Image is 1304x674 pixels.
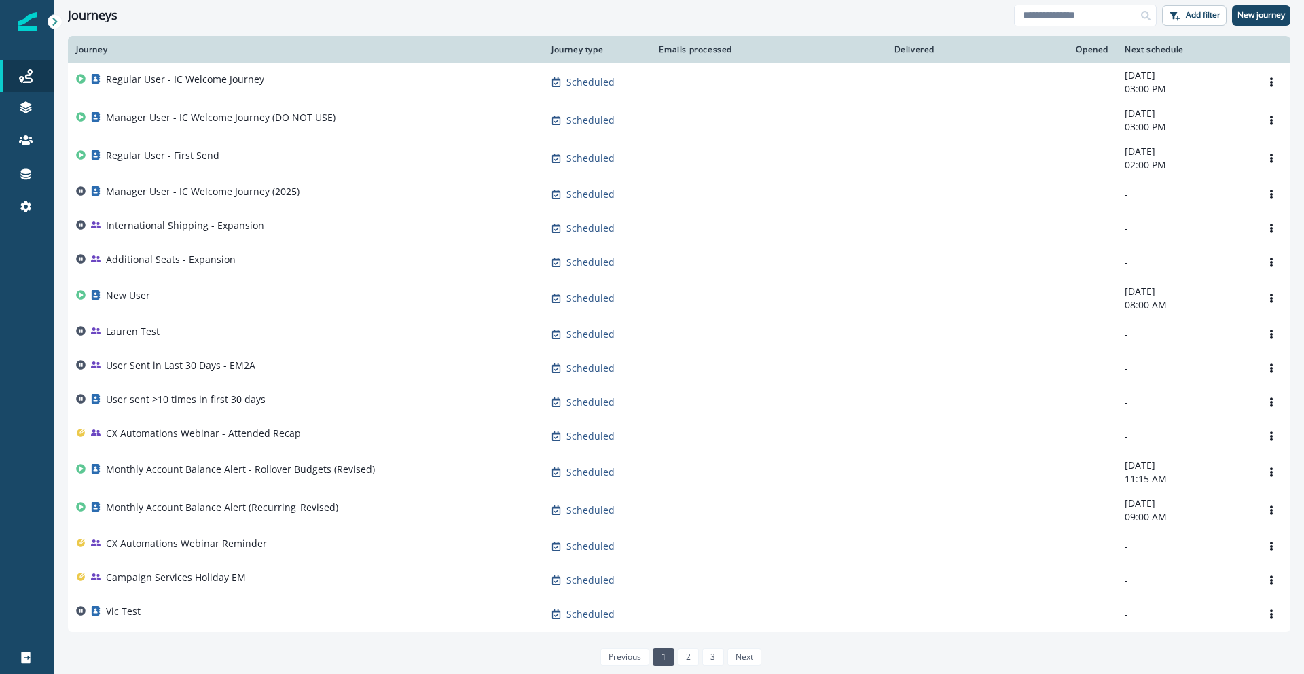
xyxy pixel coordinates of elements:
[1125,285,1244,298] p: [DATE]
[68,529,1290,563] a: CX Automations Webinar ReminderScheduled--Options
[678,648,699,666] a: Page 2
[1125,459,1244,472] p: [DATE]
[68,101,1290,139] a: Manager User - IC Welcome Journey (DO NOT USE)Scheduled-[DATE]03:00 PMOptions
[1125,255,1244,269] p: -
[1261,288,1282,308] button: Options
[1125,539,1244,553] p: -
[566,361,615,375] p: Scheduled
[551,44,637,55] div: Journey type
[1261,604,1282,624] button: Options
[106,359,255,372] p: User Sent in Last 30 Days - EM2A
[1125,327,1244,341] p: -
[1125,120,1244,134] p: 03:00 PM
[1125,145,1244,158] p: [DATE]
[106,325,160,338] p: Lauren Test
[68,245,1290,279] a: Additional Seats - ExpansionScheduled--Options
[1261,536,1282,556] button: Options
[106,427,301,440] p: CX Automations Webinar - Attended Recap
[68,491,1290,529] a: Monthly Account Balance Alert (Recurring_Revised)Scheduled-[DATE]09:00 AMOptions
[106,537,267,550] p: CX Automations Webinar Reminder
[106,463,375,476] p: Monthly Account Balance Alert - Rollover Budgets (Revised)
[68,351,1290,385] a: User Sent in Last 30 Days - EM2AScheduled--Options
[748,44,935,55] div: Delivered
[1162,5,1227,26] button: Add filter
[106,501,338,514] p: Monthly Account Balance Alert (Recurring_Revised)
[106,219,264,232] p: International Shipping - Expansion
[1125,497,1244,510] p: [DATE]
[68,317,1290,351] a: Lauren TestScheduled--Options
[1125,395,1244,409] p: -
[566,607,615,621] p: Scheduled
[1125,221,1244,235] p: -
[1125,298,1244,312] p: 08:00 AM
[68,139,1290,177] a: Regular User - First SendScheduled-[DATE]02:00 PMOptions
[597,648,761,666] ul: Pagination
[566,113,615,127] p: Scheduled
[566,221,615,235] p: Scheduled
[68,8,117,23] h1: Journeys
[566,429,615,443] p: Scheduled
[18,12,37,31] img: Inflection
[702,648,723,666] a: Page 3
[1261,252,1282,272] button: Options
[566,395,615,409] p: Scheduled
[68,63,1290,101] a: Regular User - IC Welcome JourneyScheduled-[DATE]03:00 PMOptions
[106,289,150,302] p: New User
[1186,10,1220,20] p: Add filter
[68,385,1290,419] a: User sent >10 times in first 30 daysScheduled--Options
[1125,69,1244,82] p: [DATE]
[68,453,1290,491] a: Monthly Account Balance Alert - Rollover Budgets (Revised)Scheduled-[DATE]11:15 AMOptions
[1125,472,1244,486] p: 11:15 AM
[1261,426,1282,446] button: Options
[106,605,141,618] p: Vic Test
[106,185,300,198] p: Manager User - IC Welcome Journey (2025)
[566,188,615,201] p: Scheduled
[1125,82,1244,96] p: 03:00 PM
[68,563,1290,597] a: Campaign Services Holiday EMScheduled--Options
[1125,361,1244,375] p: -
[1261,148,1282,168] button: Options
[1261,72,1282,92] button: Options
[566,152,615,165] p: Scheduled
[1125,429,1244,443] p: -
[566,327,615,341] p: Scheduled
[68,419,1290,453] a: CX Automations Webinar - Attended RecapScheduled--Options
[1261,110,1282,130] button: Options
[1261,570,1282,590] button: Options
[1125,44,1244,55] div: Next schedule
[68,211,1290,245] a: International Shipping - ExpansionScheduled--Options
[566,539,615,553] p: Scheduled
[68,631,1290,665] a: eGift Change CommunicationScheduled--Options
[1232,5,1290,26] button: New journey
[1261,358,1282,378] button: Options
[76,44,535,55] div: Journey
[566,465,615,479] p: Scheduled
[106,149,219,162] p: Regular User - First Send
[1125,188,1244,201] p: -
[1261,500,1282,520] button: Options
[1125,573,1244,587] p: -
[1261,218,1282,238] button: Options
[566,573,615,587] p: Scheduled
[1125,607,1244,621] p: -
[68,177,1290,211] a: Manager User - IC Welcome Journey (2025)Scheduled--Options
[68,597,1290,631] a: Vic TestScheduled--Options
[1261,392,1282,412] button: Options
[106,393,266,406] p: User sent >10 times in first 30 days
[1261,184,1282,205] button: Options
[951,44,1108,55] div: Opened
[106,253,236,266] p: Additional Seats - Expansion
[566,75,615,89] p: Scheduled
[106,73,264,86] p: Regular User - IC Welcome Journey
[653,44,732,55] div: Emails processed
[566,255,615,269] p: Scheduled
[1261,462,1282,482] button: Options
[106,571,246,584] p: Campaign Services Holiday EM
[1125,510,1244,524] p: 09:00 AM
[566,291,615,305] p: Scheduled
[653,648,674,666] a: Page 1 is your current page
[566,503,615,517] p: Scheduled
[1237,10,1285,20] p: New journey
[68,279,1290,317] a: New UserScheduled-[DATE]08:00 AMOptions
[1125,158,1244,172] p: 02:00 PM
